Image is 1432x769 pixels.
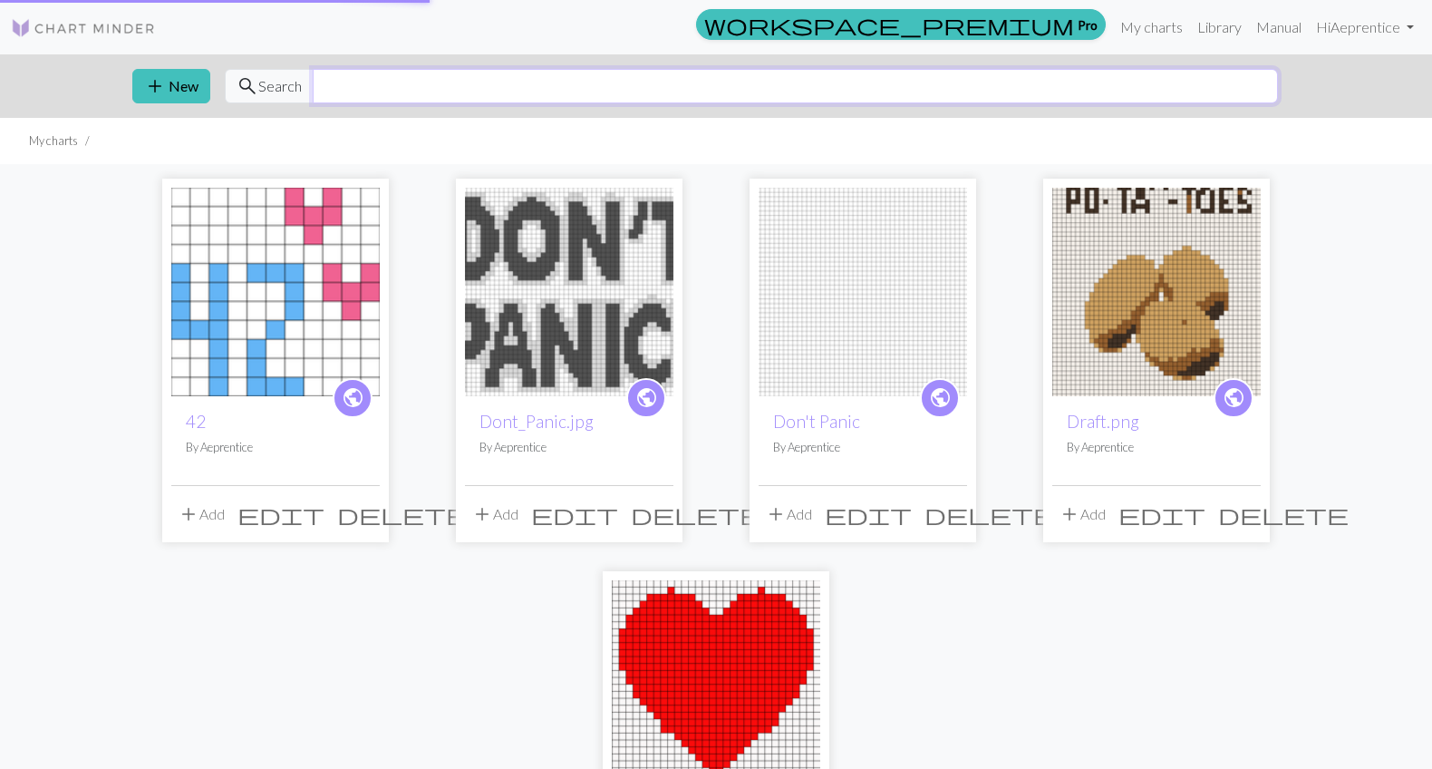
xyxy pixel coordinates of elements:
[237,73,258,99] span: search
[759,188,967,396] img: Don't Panic
[471,501,493,527] span: add
[465,188,673,396] img: Dont_Panic.jpg
[1067,411,1139,432] a: Draft.png
[612,674,820,691] a: Heart_corazón.svg.png
[465,281,673,298] a: Dont_Panic.jpg
[635,384,658,412] span: public
[333,378,373,418] a: public
[237,501,324,527] span: edit
[765,501,787,527] span: add
[929,384,952,412] span: public
[1309,9,1421,45] a: HiAeprentice
[1052,281,1261,298] a: Draft.png
[171,497,231,531] button: Add
[624,497,768,531] button: Delete
[696,9,1106,40] a: Pro
[1118,501,1205,527] span: edit
[1112,497,1212,531] button: Edit
[818,497,918,531] button: Edit
[929,380,952,416] i: public
[1218,501,1349,527] span: delete
[171,188,380,396] img: 42
[759,497,818,531] button: Add
[1190,9,1249,45] a: Library
[825,503,912,525] i: Edit
[237,503,324,525] i: Edit
[11,17,156,39] img: Logo
[342,380,364,416] i: public
[465,497,525,531] button: Add
[144,73,166,99] span: add
[258,75,302,97] span: Search
[132,69,210,103] button: New
[1059,501,1080,527] span: add
[1052,188,1261,396] img: Draft.png
[337,501,468,527] span: delete
[531,501,618,527] span: edit
[29,132,78,150] li: My charts
[342,384,364,412] span: public
[631,501,761,527] span: delete
[924,501,1055,527] span: delete
[479,411,594,432] a: Dont_Panic.jpg
[918,497,1061,531] button: Delete
[331,497,474,531] button: Delete
[531,503,618,525] i: Edit
[825,501,912,527] span: edit
[186,439,365,456] p: By Aeprentice
[479,439,659,456] p: By Aeprentice
[1052,497,1112,531] button: Add
[920,378,960,418] a: public
[178,501,199,527] span: add
[773,439,953,456] p: By Aeprentice
[231,497,331,531] button: Edit
[1118,503,1205,525] i: Edit
[1223,384,1245,412] span: public
[704,12,1074,37] span: workspace_premium
[635,380,658,416] i: public
[1067,439,1246,456] p: By Aeprentice
[1212,497,1355,531] button: Delete
[773,411,860,432] a: Don't Panic
[525,497,624,531] button: Edit
[1249,9,1309,45] a: Manual
[626,378,666,418] a: public
[171,281,380,298] a: 42
[1223,380,1245,416] i: public
[1214,378,1253,418] a: public
[186,411,206,432] a: 42
[759,281,967,298] a: Don't Panic
[1113,9,1190,45] a: My charts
